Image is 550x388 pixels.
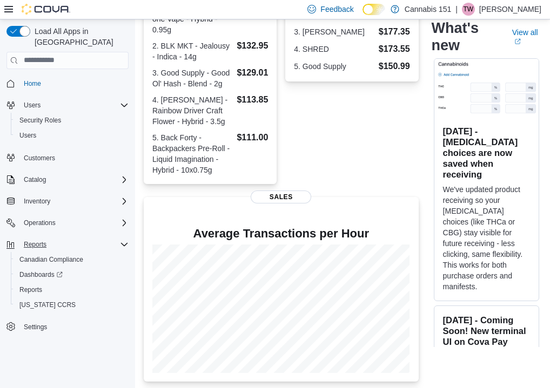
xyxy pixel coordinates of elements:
[237,66,268,79] dd: $129.01
[251,190,311,203] span: Sales
[2,194,133,209] button: Inventory
[432,19,499,54] h2: What's new
[512,28,541,45] a: View allExternal link
[443,315,530,358] h3: [DATE] - Coming Soon! New terminal UI on Cova Pay terminals
[15,283,46,296] a: Reports
[2,76,133,91] button: Home
[19,285,42,294] span: Reports
[24,197,50,206] span: Inventory
[455,3,458,16] p: |
[2,98,133,113] button: Users
[15,268,67,281] a: Dashboards
[11,252,133,267] button: Canadian Compliance
[2,149,133,165] button: Customers
[443,126,530,180] h3: [DATE] - [MEDICAL_DATA] choices are now saved when receiving
[2,172,133,187] button: Catalog
[15,129,129,142] span: Users
[19,216,60,229] button: Operations
[2,237,133,252] button: Reports
[19,195,55,208] button: Inventory
[363,15,363,16] span: Dark Mode
[294,44,374,55] dt: 4. SHRED
[15,129,41,142] a: Users
[405,3,451,16] p: Cannabis 151
[152,67,232,89] dt: 3. Good Supply - Good Ol' Hash - Blend - 2g
[152,40,232,62] dt: 2. BLK MKT - Jealousy - Indica - 14g
[24,154,55,162] span: Customers
[11,128,133,143] button: Users
[6,71,129,363] nav: Complex example
[237,131,268,144] dd: $111.00
[19,77,129,90] span: Home
[363,4,385,15] input: Dark Mode
[294,26,374,37] dt: 3. [PERSON_NAME]
[379,43,410,56] dd: $173.55
[379,25,410,38] dd: $177.35
[19,173,129,186] span: Catalog
[152,94,232,127] dt: 4. [PERSON_NAME] - Rainbow Driver Craft Flower - Hybrid - 3.5g
[22,4,70,15] img: Cova
[379,60,410,73] dd: $150.99
[24,101,41,110] span: Users
[19,151,129,164] span: Customers
[237,93,268,106] dd: $113.85
[19,99,45,112] button: Users
[2,215,133,230] button: Operations
[19,77,45,90] a: Home
[15,268,129,281] span: Dashboards
[514,38,521,45] svg: External link
[152,132,232,175] dt: 5. Back Forty - Backpackers Pre-Roll - Liquid Imagination - Hybrid - 10x0.75g
[11,113,133,128] button: Security Roles
[19,131,36,140] span: Users
[19,99,129,112] span: Users
[479,3,541,16] p: [PERSON_NAME]
[294,61,374,72] dt: 5. Good Supply
[11,282,133,297] button: Reports
[19,152,59,165] a: Customers
[19,238,51,251] button: Reports
[320,4,353,15] span: Feedback
[19,116,61,125] span: Security Roles
[19,195,129,208] span: Inventory
[19,320,129,333] span: Settings
[11,267,133,282] a: Dashboards
[24,323,47,331] span: Settings
[15,114,65,127] a: Security Roles
[15,253,129,266] span: Canadian Compliance
[24,79,41,88] span: Home
[11,297,133,312] button: [US_STATE] CCRS
[15,283,129,296] span: Reports
[19,321,51,333] a: Settings
[464,3,474,16] span: TW
[19,255,83,264] span: Canadian Compliance
[15,298,129,311] span: Washington CCRS
[24,219,56,227] span: Operations
[152,227,410,240] h4: Average Transactions per Hour
[19,173,50,186] button: Catalog
[24,240,46,249] span: Reports
[462,3,475,16] div: Tisha Williams
[19,301,76,309] span: [US_STATE] CCRS
[24,175,46,184] span: Catalog
[2,319,133,335] button: Settings
[15,253,88,266] a: Canadian Compliance
[443,184,530,292] p: We've updated product receiving so your [MEDICAL_DATA] choices (like THCa or CBG) stay visible fo...
[237,39,268,52] dd: $132.95
[19,216,129,229] span: Operations
[15,114,129,127] span: Security Roles
[30,26,129,47] span: Load All Apps in [GEOGRAPHIC_DATA]
[15,298,80,311] a: [US_STATE] CCRS
[19,270,63,279] span: Dashboards
[19,238,129,251] span: Reports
